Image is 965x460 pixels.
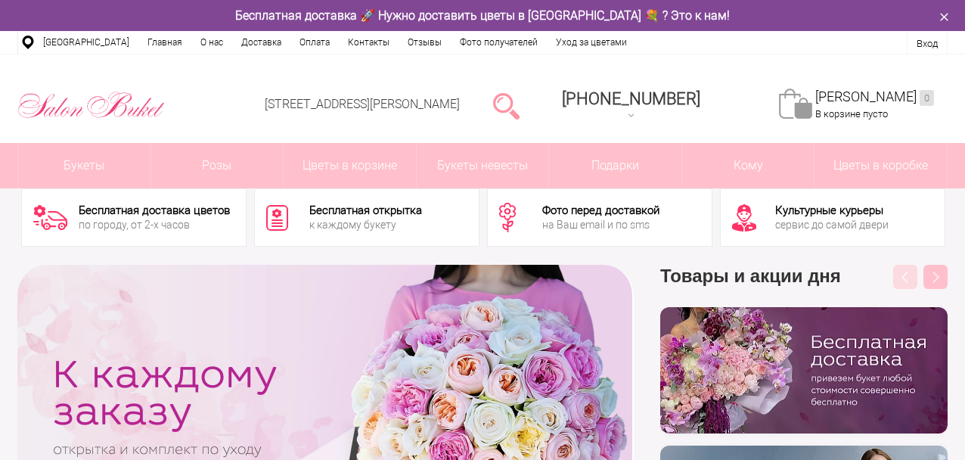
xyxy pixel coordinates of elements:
[17,89,166,122] img: Цветы Нижний Новгород
[542,219,659,230] div: на Ваш email и по sms
[542,205,659,216] div: Фото перед доставкой
[309,205,422,216] div: Бесплатная открытка
[191,31,232,54] a: О нас
[232,31,290,54] a: Доставка
[417,143,549,188] a: Букеты невесты
[290,31,339,54] a: Оплата
[339,31,399,54] a: Контакты
[34,31,138,54] a: [GEOGRAPHIC_DATA]
[79,205,230,216] div: Бесплатная доставка цветов
[775,205,889,216] div: Культурные курьеры
[549,143,681,188] a: Подарки
[151,143,284,188] a: Розы
[547,31,636,54] a: Уход за цветами
[815,143,947,188] a: Цветы в коробке
[553,84,709,127] a: [PHONE_NUMBER]
[682,143,815,188] span: Кому
[138,31,191,54] a: Главная
[284,143,416,188] a: Цветы в корзине
[660,265,948,307] h3: Товары и акции дня
[815,108,888,120] span: В корзине пусто
[917,38,938,49] a: Вход
[775,219,889,230] div: сервис до самой двери
[79,219,230,230] div: по городу, от 2-х часов
[923,265,948,289] button: Next
[309,219,422,230] div: к каждому букету
[562,89,700,108] span: [PHONE_NUMBER]
[399,31,451,54] a: Отзывы
[6,8,959,23] div: Бесплатная доставка 🚀 Нужно доставить цветы в [GEOGRAPHIC_DATA] 💐 ? Это к нам!
[18,143,150,188] a: Букеты
[265,97,460,111] a: [STREET_ADDRESS][PERSON_NAME]
[815,89,934,106] a: [PERSON_NAME]
[451,31,547,54] a: Фото получателей
[920,90,934,106] ins: 0
[660,307,948,434] img: hpaj04joss48rwypv6hbykmvk1dj7zyr.png.webp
